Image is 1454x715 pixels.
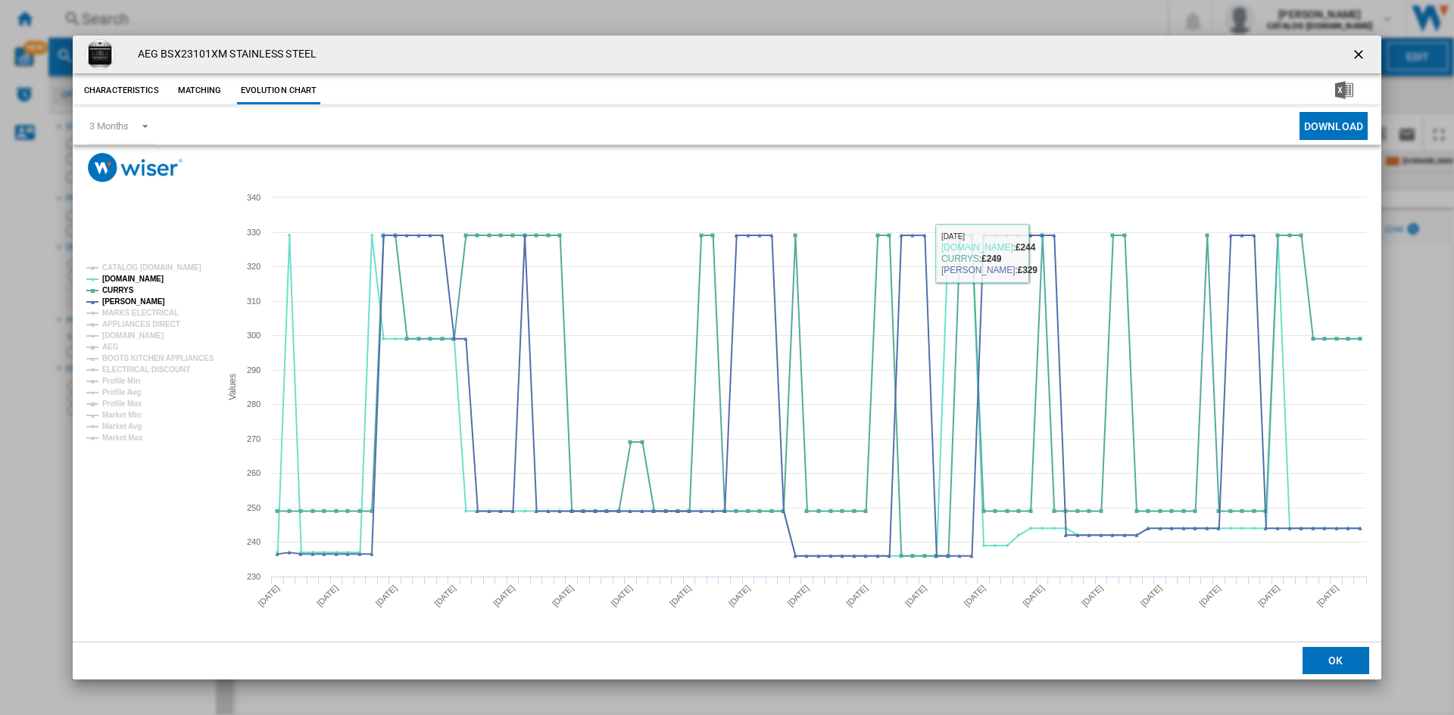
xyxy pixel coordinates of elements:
tspan: [DATE] [903,583,928,608]
tspan: [DATE] [315,583,340,608]
tspan: [DATE] [256,583,281,608]
tspan: [DATE] [785,583,810,608]
img: 10261434 [85,39,115,70]
tspan: Market Max [102,434,143,442]
tspan: CURRYS [102,286,134,294]
tspan: Profile Max [102,399,142,408]
tspan: 280 [247,399,261,409]
tspan: [DOMAIN_NAME] [102,331,164,340]
tspan: ELECTRICAL DISCOUNT [102,365,190,374]
tspan: [DATE] [432,583,457,608]
button: Matching [167,77,233,104]
button: Characteristics [80,77,163,104]
h4: AEG BSX23101XM STAINLESS STEEL [130,47,317,62]
tspan: [DOMAIN_NAME] [102,275,164,283]
tspan: [DATE] [491,583,516,608]
tspan: BOOTS KITCHEN APPLIANCES [102,354,214,362]
tspan: 340 [247,193,261,202]
tspan: [DATE] [844,583,869,608]
img: logo_wiser_300x94.png [88,153,183,182]
tspan: 290 [247,365,261,375]
tspan: [DATE] [1315,583,1340,608]
tspan: 250 [247,503,261,512]
tspan: Values [227,374,238,400]
tspan: Market Min [102,411,141,419]
tspan: [DATE] [727,583,752,608]
tspan: [DATE] [551,583,576,608]
tspan: 240 [247,537,261,546]
tspan: 330 [247,228,261,237]
tspan: [DATE] [374,583,399,608]
tspan: 260 [247,468,261,477]
button: Evolution chart [237,77,321,104]
tspan: 300 [247,331,261,340]
img: excel-24x24.png [1335,81,1353,99]
tspan: Profile Min [102,377,140,385]
div: 3 Months [89,120,129,132]
ng-md-icon: getI18NText('BUTTONS.CLOSE_DIALOG') [1351,47,1369,65]
tspan: [DATE] [1080,583,1105,608]
tspan: [DATE] [1021,583,1046,608]
tspan: [DATE] [1197,583,1222,608]
button: getI18NText('BUTTONS.CLOSE_DIALOG') [1345,39,1375,70]
tspan: AEG [102,343,119,351]
md-dialog: Product popup [73,36,1381,679]
tspan: [DATE] [609,583,634,608]
tspan: [DATE] [962,583,987,608]
tspan: [DATE] [1139,583,1164,608]
button: OK [1303,647,1369,674]
tspan: Market Avg [102,422,142,431]
tspan: 310 [247,297,261,306]
tspan: APPLIANCES DIRECT [102,320,180,328]
tspan: Profile Avg [102,388,141,396]
tspan: [DATE] [668,583,693,608]
tspan: 230 [247,572,261,581]
button: Download [1300,112,1368,140]
tspan: 320 [247,262,261,271]
tspan: CATALOG [DOMAIN_NAME] [102,263,201,272]
button: Download in Excel [1311,77,1378,104]
tspan: [DATE] [1256,583,1281,608]
tspan: [PERSON_NAME] [102,297,165,306]
tspan: MARKS ELECTRICAL [102,309,179,317]
tspan: 270 [247,434,261,443]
